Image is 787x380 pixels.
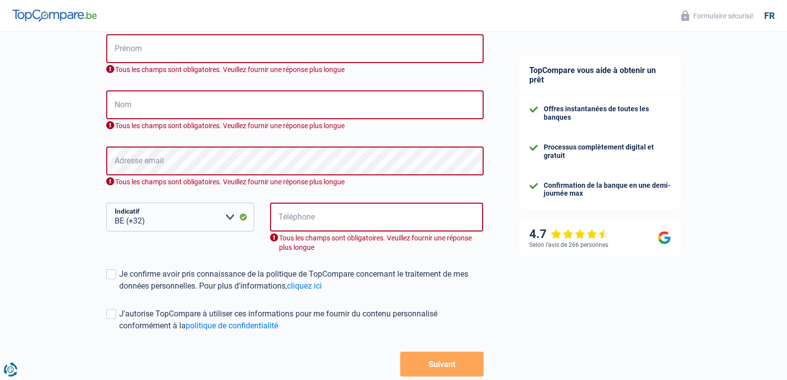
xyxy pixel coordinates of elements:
[186,321,278,330] a: politique de confidentialité
[270,233,484,252] div: Tous les champs sont obligatoires. Veuillez fournir une réponse plus longue
[529,227,609,241] div: 4.7
[119,268,484,292] div: Je confirme avoir pris connaissance de la politique de TopCompare concernant le traitement de mes...
[12,9,97,21] img: TopCompare Logo
[519,56,681,95] div: TopCompare vous aide à obtenir un prêt
[675,7,759,24] button: Formulaire sécurisé
[106,177,484,187] div: Tous les champs sont obligatoires. Veuillez fournir une réponse plus longue
[119,308,484,332] div: J'autorise TopCompare à utiliser ces informations pour me fournir du contenu personnalisé conform...
[287,281,322,291] a: cliquez ici
[106,121,484,131] div: Tous les champs sont obligatoires. Veuillez fournir une réponse plus longue
[544,105,671,122] div: Offres instantanées de toutes les banques
[270,203,484,231] input: 401020304
[529,241,608,248] div: Selon l’avis de 266 personnes
[544,143,671,160] div: Processus complètement digital et gratuit
[764,10,775,21] div: fr
[106,65,484,75] div: Tous les champs sont obligatoires. Veuillez fournir une réponse plus longue
[544,181,671,198] div: Confirmation de la banque en une demi-journée max
[400,352,483,377] button: Suivant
